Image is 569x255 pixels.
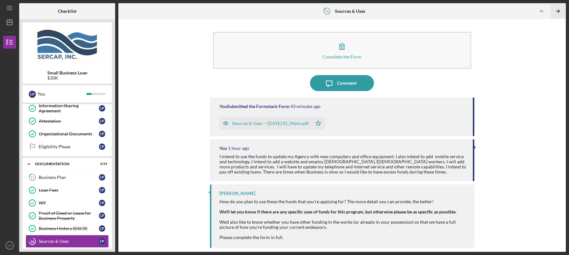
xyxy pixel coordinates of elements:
div: Eligibility Phase [39,144,99,149]
div: $30K [47,75,87,81]
div: C P [99,212,105,219]
div: Complete the Form [323,54,361,59]
div: W9 [39,200,99,205]
div: Documentation [35,162,91,166]
button: Sources & Uses -- [DATE] 01_04pm.pdf [219,117,325,130]
div: Organizational Documents [39,131,99,136]
a: Business History (DSCR)CP [26,222,109,235]
b: Sources & Uses [335,9,365,14]
div: You [37,89,86,99]
div: [PERSON_NAME] [219,191,255,196]
div: C P [99,131,105,137]
tspan: 16 [325,9,329,13]
div: 4 / 24 [96,162,107,166]
strong: We'll let you know if there are any specific uses of funds for this program, but otherwise please... [219,209,456,214]
time: 2025-08-29 17:04 [290,104,320,109]
div: Attestation [39,119,99,124]
a: AttestationCP [26,115,109,127]
div: C P [99,143,105,150]
a: 16Sources & UsesCP [26,235,109,248]
div: Information Sharing Agreement [39,103,99,113]
tspan: 16 [30,239,35,243]
div: C P [99,238,105,244]
a: W9CP [26,197,109,209]
button: Comment [310,75,374,91]
a: Loan FeesCP [26,184,109,197]
div: Proof of Deed or Lease for Business Property [39,211,99,221]
div: Sources & Uses [39,239,99,244]
button: Complete the Form [213,32,471,69]
div: C P [99,225,105,232]
div: C P [29,91,36,98]
div: How do you plan to use these the funds that you're applying for? The more detail you can provide,... [219,199,468,240]
div: C P [99,200,105,206]
div: C P [99,174,105,181]
div: C P [99,105,105,112]
a: Eligibility PhaseCP [26,140,109,153]
div: C P [99,187,105,193]
a: Proof of Deed or Lease for Business PropertyCP [26,209,109,222]
div: Business Plan [39,175,99,180]
div: Sources & Uses -- [DATE] 01_04pm.pdf [232,121,309,126]
div: I intend to use the funds to update my Agency with new computers and office equipment. I also int... [219,154,466,174]
a: Information Sharing AgreementCP [26,102,109,115]
div: C P [99,118,105,124]
div: You [219,146,227,151]
b: Small Business Loan [47,70,87,75]
a: Organizational DocumentsCP [26,127,109,140]
div: Loan Fees [39,188,99,193]
a: 11Business PlanCP [26,171,109,184]
text: CP [7,244,12,247]
time: 2025-08-29 16:46 [228,146,249,151]
div: Business History (DSCR) [39,226,99,231]
img: Product logo [22,26,112,64]
div: Comment [337,75,357,91]
b: Checklist [58,9,76,14]
tspan: 11 [30,175,34,180]
div: You Submitted the Formstack Form [219,104,289,109]
button: CP [3,239,16,252]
